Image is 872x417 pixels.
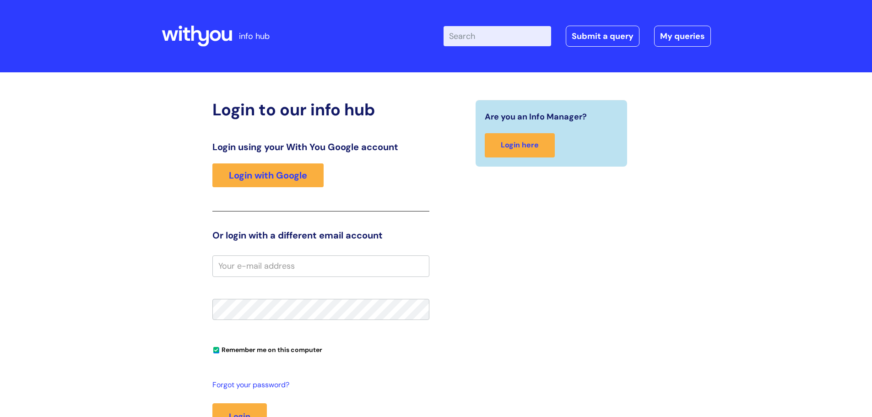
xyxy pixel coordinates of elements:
span: Are you an Info Manager? [485,109,587,124]
h2: Login to our info hub [212,100,429,119]
h3: Or login with a different email account [212,230,429,241]
a: Forgot your password? [212,379,425,392]
div: You can uncheck this option if you're logging in from a shared device [212,342,429,357]
a: Login with Google [212,163,324,187]
input: Your e-mail address [212,255,429,276]
a: My queries [654,26,711,47]
p: info hub [239,29,270,43]
input: Search [444,26,551,46]
h3: Login using your With You Google account [212,141,429,152]
input: Remember me on this computer [213,347,219,353]
a: Submit a query [566,26,639,47]
label: Remember me on this computer [212,344,322,354]
a: Login here [485,133,555,157]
